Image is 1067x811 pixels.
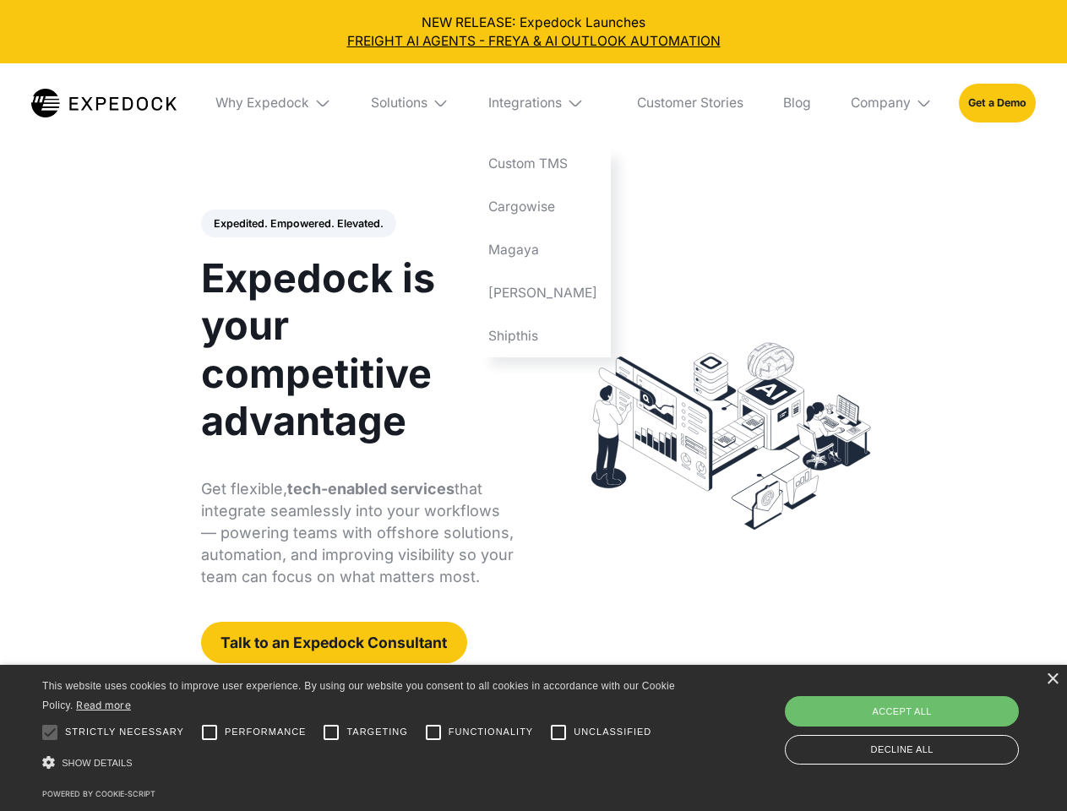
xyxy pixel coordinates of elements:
[837,63,945,143] div: Company
[476,63,611,143] div: Integrations
[371,95,427,112] div: Solutions
[449,725,533,739] span: Functionality
[14,14,1054,51] div: NEW RELEASE: Expedock Launches
[42,789,155,798] a: Powered by cookie-script
[476,143,611,186] a: Custom TMS
[786,629,1067,811] iframe: Chat Widget
[14,32,1054,51] a: FREIGHT AI AGENTS - FREYA & AI OUTLOOK AUTOMATION
[476,143,611,357] nav: Integrations
[476,271,611,314] a: [PERSON_NAME]
[76,699,131,711] a: Read more
[476,314,611,357] a: Shipthis
[215,95,309,112] div: Why Expedock
[201,254,514,444] h1: Expedock is your competitive advantage
[42,752,681,775] div: Show details
[42,680,675,711] span: This website uses cookies to improve user experience. By using our website you consent to all coo...
[201,478,514,588] p: Get flexible, that integrate seamlessly into your workflows — powering teams with offshore soluti...
[488,95,562,112] div: Integrations
[476,186,611,229] a: Cargowise
[346,725,407,739] span: Targeting
[65,725,184,739] span: Strictly necessary
[959,84,1036,122] a: Get a Demo
[203,63,345,143] div: Why Expedock
[574,725,651,739] span: Unclassified
[287,480,455,498] strong: tech-enabled services
[623,63,756,143] a: Customer Stories
[851,95,911,112] div: Company
[225,725,307,739] span: Performance
[357,63,462,143] div: Solutions
[476,228,611,271] a: Magaya
[201,622,467,663] a: Talk to an Expedock Consultant
[770,63,824,143] a: Blog
[62,758,133,768] span: Show details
